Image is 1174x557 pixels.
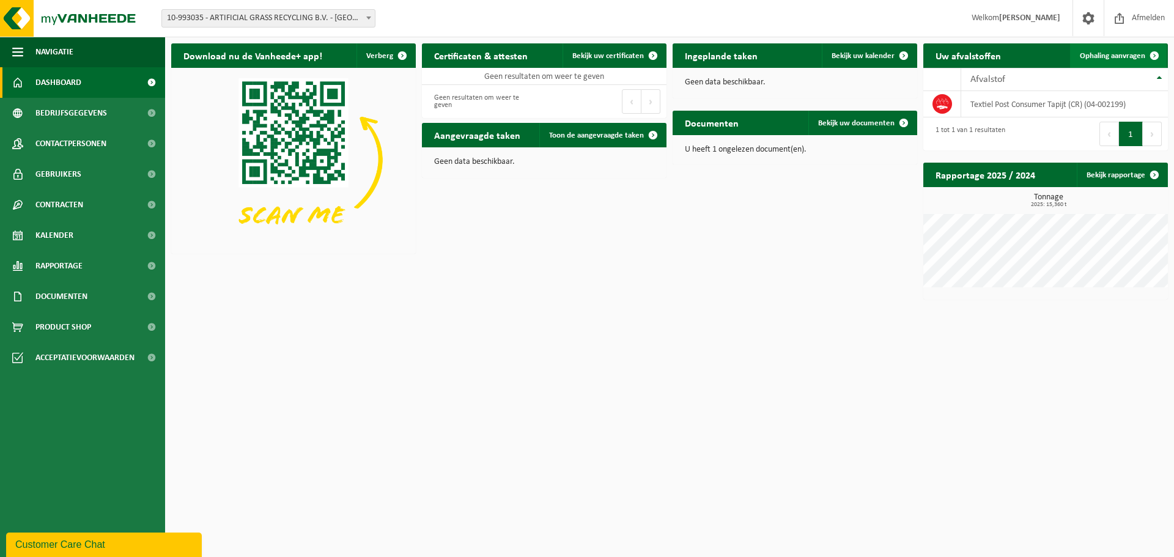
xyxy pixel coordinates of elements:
button: Next [1143,122,1162,146]
h2: Certificaten & attesten [422,43,540,67]
button: Next [641,89,660,114]
a: Bekijk uw certificaten [563,43,665,68]
h2: Uw afvalstoffen [923,43,1013,67]
h2: Ingeplande taken [673,43,770,67]
span: Toon de aangevraagde taken [549,131,644,139]
h2: Rapportage 2025 / 2024 [923,163,1047,186]
h3: Tonnage [929,193,1168,208]
span: Afvalstof [970,75,1005,84]
span: Dashboard [35,67,81,98]
a: Ophaling aanvragen [1070,43,1167,68]
span: Documenten [35,281,87,312]
button: 1 [1119,122,1143,146]
span: Contactpersonen [35,128,106,159]
span: Product Shop [35,312,91,342]
img: Download de VHEPlus App [171,68,416,251]
span: Verberg [366,52,393,60]
span: Bedrijfsgegevens [35,98,107,128]
a: Bekijk uw kalender [822,43,916,68]
span: Ophaling aanvragen [1080,52,1145,60]
a: Bekijk rapportage [1077,163,1167,187]
p: Geen data beschikbaar. [685,78,905,87]
td: Geen resultaten om weer te geven [422,68,666,85]
div: 1 tot 1 van 1 resultaten [929,120,1005,147]
div: Geen resultaten om weer te geven [428,88,538,115]
button: Verberg [356,43,415,68]
td: Textiel Post Consumer Tapijt (CR) (04-002199) [961,91,1168,117]
h2: Aangevraagde taken [422,123,533,147]
h2: Download nu de Vanheede+ app! [171,43,334,67]
span: Kalender [35,220,73,251]
span: Acceptatievoorwaarden [35,342,135,373]
a: Toon de aangevraagde taken [539,123,665,147]
strong: [PERSON_NAME] [999,13,1060,23]
span: Bekijk uw kalender [832,52,895,60]
span: Bekijk uw documenten [818,119,895,127]
span: Bekijk uw certificaten [572,52,644,60]
iframe: chat widget [6,530,204,557]
span: Gebruikers [35,159,81,190]
span: Contracten [35,190,83,220]
button: Previous [1099,122,1119,146]
span: 10-993035 - ARTIFICIAL GRASS RECYCLING B.V. - AMSTERDAM [161,9,375,28]
button: Previous [622,89,641,114]
span: Navigatie [35,37,73,67]
p: U heeft 1 ongelezen document(en). [685,146,905,154]
a: Bekijk uw documenten [808,111,916,135]
p: Geen data beschikbaar. [434,158,654,166]
span: Rapportage [35,251,83,281]
span: 10-993035 - ARTIFICIAL GRASS RECYCLING B.V. - AMSTERDAM [162,10,375,27]
h2: Documenten [673,111,751,135]
span: 2025: 15,360 t [929,202,1168,208]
